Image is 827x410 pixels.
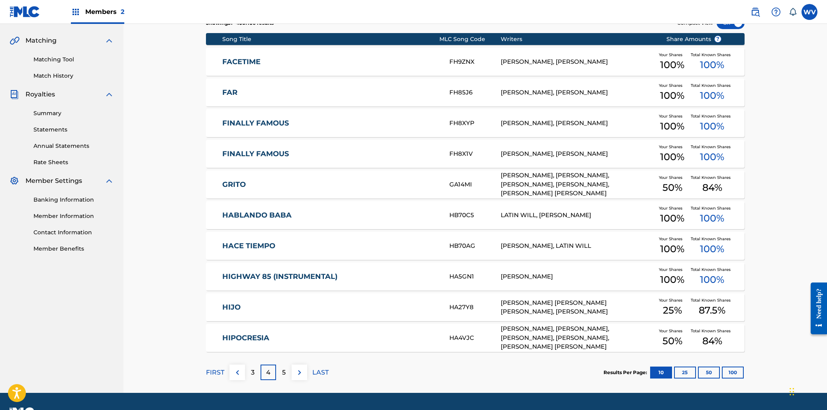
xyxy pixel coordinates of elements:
[251,368,255,377] p: 3
[787,372,827,410] iframe: Chat Widget
[501,298,654,316] div: [PERSON_NAME] [PERSON_NAME] [PERSON_NAME], [PERSON_NAME]
[660,119,684,133] span: 100 %
[700,88,724,103] span: 100 %
[121,8,124,16] span: 2
[700,273,724,287] span: 100 %
[501,57,654,67] div: [PERSON_NAME], [PERSON_NAME]
[449,303,500,312] div: HA27Y8
[698,367,720,379] button: 50
[449,211,500,220] div: HB70C5
[751,7,760,17] img: search
[33,72,114,80] a: Match History
[691,205,734,211] span: Total Known Shares
[747,4,763,20] a: Public Search
[33,109,114,118] a: Summary
[449,180,500,189] div: GA14MI
[33,212,114,220] a: Member Information
[449,241,500,251] div: HB70AG
[25,176,82,186] span: Member Settings
[662,334,682,348] span: 50 %
[33,196,114,204] a: Banking Information
[501,324,654,351] div: [PERSON_NAME], [PERSON_NAME], [PERSON_NAME], [PERSON_NAME], [PERSON_NAME] [PERSON_NAME]
[604,369,649,376] p: Results Per Page:
[233,368,242,377] img: left
[222,57,439,67] a: FACETIME
[104,36,114,45] img: expand
[659,267,686,273] span: Your Shares
[691,52,734,58] span: Total Known Shares
[501,119,654,128] div: [PERSON_NAME], [PERSON_NAME]
[222,272,439,281] a: HIGHWAY 85 (INSTRUMENTAL)
[295,368,304,377] img: right
[206,368,224,377] p: FIRST
[659,297,686,303] span: Your Shares
[663,303,682,318] span: 25 %
[501,88,654,97] div: [PERSON_NAME], [PERSON_NAME]
[501,211,654,220] div: LATIN WILL, [PERSON_NAME]
[33,245,114,253] a: Member Benefits
[700,119,724,133] span: 100 %
[33,158,114,167] a: Rate Sheets
[33,142,114,150] a: Annual Statements
[449,149,500,159] div: FH8X1V
[699,303,725,318] span: 87.5 %
[25,90,55,99] span: Royalties
[501,171,654,198] div: [PERSON_NAME], [PERSON_NAME], [PERSON_NAME], [PERSON_NAME], [PERSON_NAME] [PERSON_NAME]
[715,36,721,42] span: ?
[449,88,500,97] div: FH85J6
[222,119,439,128] a: FINALLY FAMOUS
[10,90,19,99] img: Royalties
[33,228,114,237] a: Contact Information
[222,88,439,97] a: FAR
[659,82,686,88] span: Your Shares
[659,328,686,334] span: Your Shares
[674,367,696,379] button: 25
[33,126,114,134] a: Statements
[659,113,686,119] span: Your Shares
[691,113,734,119] span: Total Known Shares
[659,205,686,211] span: Your Shares
[691,236,734,242] span: Total Known Shares
[805,277,827,341] iframe: Resource Center
[700,150,724,164] span: 100 %
[662,180,682,195] span: 50 %
[222,303,439,312] a: HIJO
[768,4,784,20] div: Help
[501,35,654,43] div: Writers
[700,242,724,256] span: 100 %
[10,6,40,18] img: MLC Logo
[691,82,734,88] span: Total Known Shares
[10,36,20,45] img: Matching
[85,7,124,16] span: Members
[222,333,439,343] a: HIPOCRESIA
[660,58,684,72] span: 100 %
[691,144,734,150] span: Total Known Shares
[659,144,686,150] span: Your Shares
[802,4,817,20] div: User Menu
[222,211,439,220] a: HABLANDO BABA
[722,367,744,379] button: 100
[659,236,686,242] span: Your Shares
[449,272,500,281] div: HA5GN1
[71,7,80,17] img: Top Rightsholders
[312,368,329,377] p: LAST
[449,333,500,343] div: HA4VJC
[700,58,724,72] span: 100 %
[790,380,794,404] div: Drag
[702,334,722,348] span: 84 %
[691,328,734,334] span: Total Known Shares
[789,8,797,16] div: Notifications
[650,367,672,379] button: 10
[691,267,734,273] span: Total Known Shares
[691,175,734,180] span: Total Known Shares
[222,35,439,43] div: Song Title
[222,149,439,159] a: FINALLY FAMOUS
[501,149,654,159] div: [PERSON_NAME], [PERSON_NAME]
[25,36,57,45] span: Matching
[700,211,724,226] span: 100 %
[660,273,684,287] span: 100 %
[501,241,654,251] div: [PERSON_NAME], LATIN WILL
[691,297,734,303] span: Total Known Shares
